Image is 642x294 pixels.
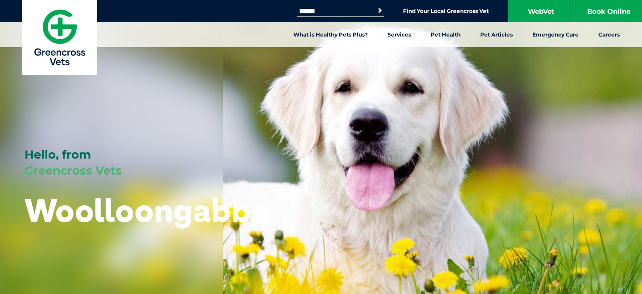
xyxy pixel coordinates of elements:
a: Pet Articles [470,22,523,47]
a: What is Healthy Pets Plus? [284,22,378,47]
span: Hello, from [25,147,91,162]
button: Search [375,6,384,15]
a: Find Your Local Greencross Vet [403,8,489,15]
a: Emergency Care [523,22,588,47]
span: Greencross Vets [25,163,122,178]
a: Careers [588,22,630,47]
a: Services [378,22,421,47]
h1: Woolloongabba [25,192,268,228]
a: Pet Health [421,22,470,47]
